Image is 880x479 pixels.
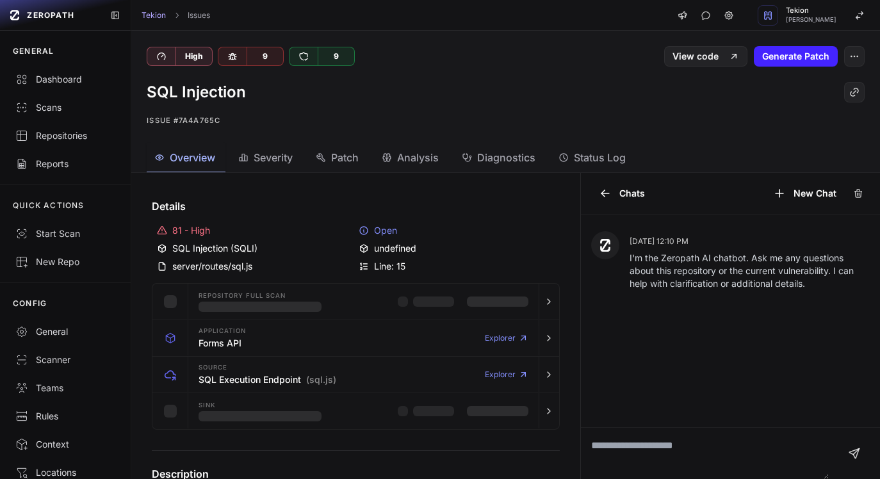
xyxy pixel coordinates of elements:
div: SQL Injection (SQLI) [157,242,353,255]
p: [DATE] 12:10 PM [630,236,870,247]
span: Status Log [574,150,626,165]
div: 9 [318,47,354,65]
span: ZEROPATH [27,10,74,20]
div: Teams [15,382,115,394]
p: QUICK ACTIONS [13,200,85,211]
h3: SQL Execution Endpoint [199,373,336,386]
span: Sink [199,402,216,409]
a: View code [664,46,747,67]
button: Sink [152,393,559,429]
button: Repository Full scan [152,284,559,320]
div: Rules [15,410,115,423]
h4: Details [152,199,560,214]
div: Open [359,224,555,237]
div: New Repo [15,256,115,268]
h3: Forms API [199,337,241,350]
a: Tekion [142,10,166,20]
div: High [175,47,212,65]
div: Dashboard [15,73,115,86]
div: Start Scan [15,227,115,240]
button: New Chat [765,183,844,204]
span: Patch [331,150,359,165]
span: Severity [254,150,293,165]
img: Zeropath AI [599,239,612,252]
div: 9 [247,47,283,65]
span: Diagnostics [477,150,535,165]
nav: breadcrumb [142,10,210,20]
span: Overview [170,150,215,165]
div: undefined [359,242,555,255]
button: Generate Patch [754,46,838,67]
span: Application [199,328,246,334]
button: Source SQL Execution Endpoint (sql.js) Explorer [152,357,559,393]
div: 81 - High [157,224,353,237]
a: ZEROPATH [5,5,100,26]
a: Explorer [485,325,528,351]
div: Locations [15,466,115,479]
div: Scanner [15,353,115,366]
a: Explorer [485,362,528,387]
p: GENERAL [13,46,54,56]
p: Issue #7a4a765c [147,113,865,128]
p: I'm the Zeropath AI chatbot. Ask me any questions about this repository or the current vulnerabil... [630,252,870,290]
button: Application Forms API Explorer [152,320,559,356]
span: Analysis [397,150,439,165]
span: (sql.js) [306,373,336,386]
div: Line: 15 [359,260,555,273]
button: Chats [591,183,653,204]
span: Tekion [786,7,836,14]
div: Repositories [15,129,115,142]
div: Context [15,438,115,451]
h1: SQL Injection [147,82,246,102]
span: [PERSON_NAME] [786,17,836,23]
a: Issues [188,10,210,20]
p: CONFIG [13,298,47,309]
span: Repository Full scan [199,293,285,299]
div: server/routes/sql.js [157,260,353,273]
div: Scans [15,101,115,114]
svg: chevron right, [172,11,181,20]
div: General [15,325,115,338]
span: Source [199,364,227,371]
div: Reports [15,158,115,170]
